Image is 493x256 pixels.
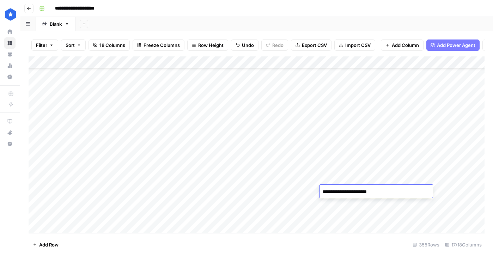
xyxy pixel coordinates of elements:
[89,39,130,51] button: 18 Columns
[50,20,62,28] div: Blank
[4,26,16,37] a: Home
[133,39,184,51] button: Freeze Columns
[392,42,419,49] span: Add Column
[4,138,16,150] button: Help + Support
[5,127,15,138] div: What's new?
[442,239,485,250] div: 17/18 Columns
[242,42,254,49] span: Undo
[4,6,16,23] button: Workspace: ConsumerAffairs
[4,116,16,127] a: AirOps Academy
[261,39,288,51] button: Redo
[29,239,63,250] button: Add Row
[198,42,224,49] span: Row Height
[272,42,284,49] span: Redo
[31,39,58,51] button: Filter
[426,39,480,51] button: Add Power Agent
[99,42,125,49] span: 18 Columns
[36,42,47,49] span: Filter
[4,127,16,138] button: What's new?
[61,39,86,51] button: Sort
[334,39,375,51] button: Import CSV
[4,8,17,21] img: ConsumerAffairs Logo
[36,17,75,31] a: Blank
[410,239,442,250] div: 355 Rows
[437,42,475,49] span: Add Power Agent
[187,39,228,51] button: Row Height
[39,241,59,248] span: Add Row
[66,42,75,49] span: Sort
[4,37,16,49] a: Browse
[345,42,371,49] span: Import CSV
[302,42,327,49] span: Export CSV
[381,39,424,51] button: Add Column
[4,71,16,83] a: Settings
[231,39,258,51] button: Undo
[4,60,16,71] a: Usage
[4,49,16,60] a: Your Data
[291,39,331,51] button: Export CSV
[144,42,180,49] span: Freeze Columns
